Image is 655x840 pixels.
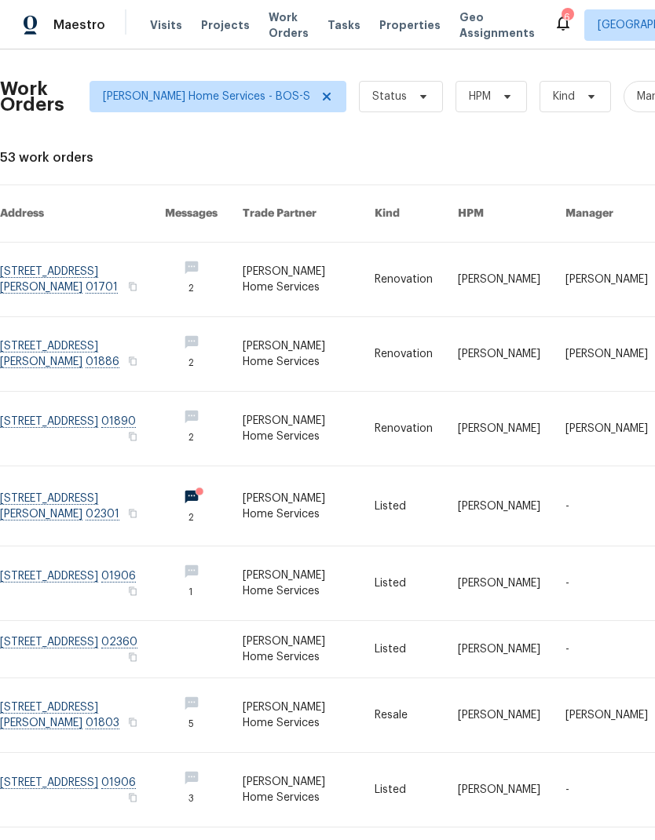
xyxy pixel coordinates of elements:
td: Renovation [362,243,445,317]
td: [PERSON_NAME] Home Services [230,317,363,392]
td: [PERSON_NAME] Home Services [230,392,363,466]
td: [PERSON_NAME] [445,392,553,466]
td: Listed [362,621,445,678]
td: Resale [362,678,445,753]
span: Projects [201,17,250,33]
td: [PERSON_NAME] [445,678,553,753]
span: [PERSON_NAME] Home Services - BOS-S [103,89,310,104]
th: Trade Partner [230,185,363,243]
td: [PERSON_NAME] [445,317,553,392]
span: Tasks [327,20,360,31]
td: [PERSON_NAME] Home Services [230,621,363,678]
td: [PERSON_NAME] [445,621,553,678]
th: Kind [362,185,445,243]
td: Listed [362,753,445,827]
span: Work Orders [269,9,309,41]
td: Listed [362,546,445,621]
td: [PERSON_NAME] [445,753,553,827]
td: [PERSON_NAME] Home Services [230,243,363,317]
td: [PERSON_NAME] [445,243,553,317]
button: Copy Address [126,354,140,368]
button: Copy Address [126,506,140,520]
span: Properties [379,17,441,33]
span: Maestro [53,17,105,33]
button: Copy Address [126,791,140,805]
button: Copy Address [126,715,140,729]
span: Visits [150,17,182,33]
button: Copy Address [126,429,140,444]
td: Renovation [362,392,445,466]
td: Renovation [362,317,445,392]
td: [PERSON_NAME] Home Services [230,678,363,753]
button: Copy Address [126,584,140,598]
span: Kind [553,89,575,104]
span: Geo Assignments [459,9,535,41]
td: [PERSON_NAME] Home Services [230,753,363,827]
button: Copy Address [126,650,140,664]
td: [PERSON_NAME] Home Services [230,546,363,621]
th: Messages [152,185,230,243]
td: [PERSON_NAME] [445,546,553,621]
td: Listed [362,466,445,546]
td: [PERSON_NAME] [445,466,553,546]
span: Status [372,89,407,104]
div: 6 [562,9,573,25]
span: HPM [469,89,491,104]
td: [PERSON_NAME] Home Services [230,466,363,546]
th: HPM [445,185,553,243]
button: Copy Address [126,279,140,294]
